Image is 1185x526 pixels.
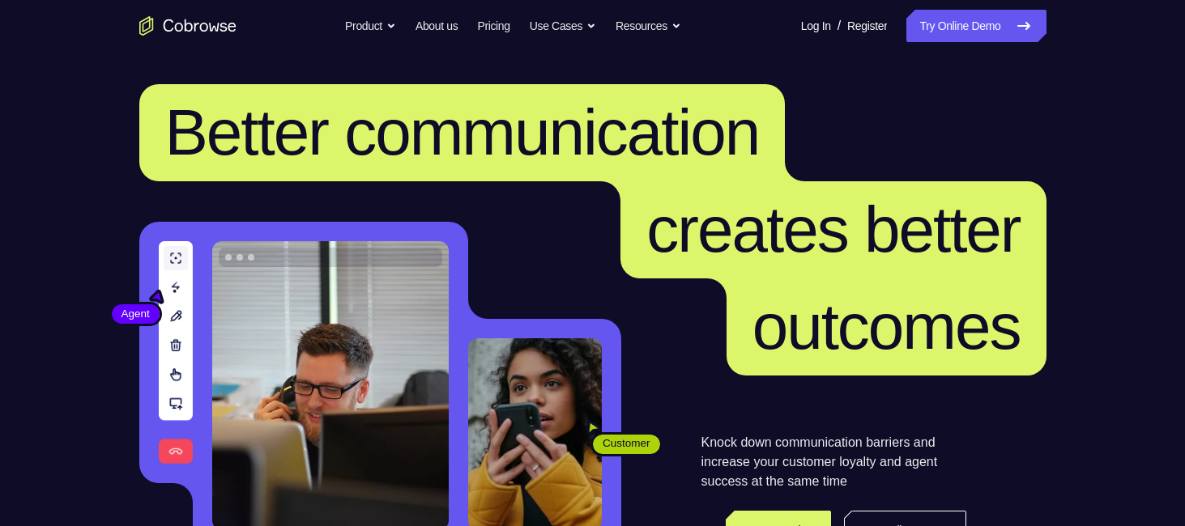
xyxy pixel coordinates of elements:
a: Log In [801,10,831,42]
span: / [838,16,841,36]
a: Pricing [477,10,509,42]
button: Resources [616,10,681,42]
a: Try Online Demo [906,10,1046,42]
a: Go to the home page [139,16,237,36]
span: Better communication [165,96,760,168]
span: creates better [646,193,1020,265]
a: Register [847,10,887,42]
span: outcomes [752,291,1021,363]
p: Knock down communication barriers and increase your customer loyalty and agent success at the sam... [701,433,966,491]
button: Product [345,10,396,42]
button: Use Cases [530,10,596,42]
a: About us [416,10,458,42]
